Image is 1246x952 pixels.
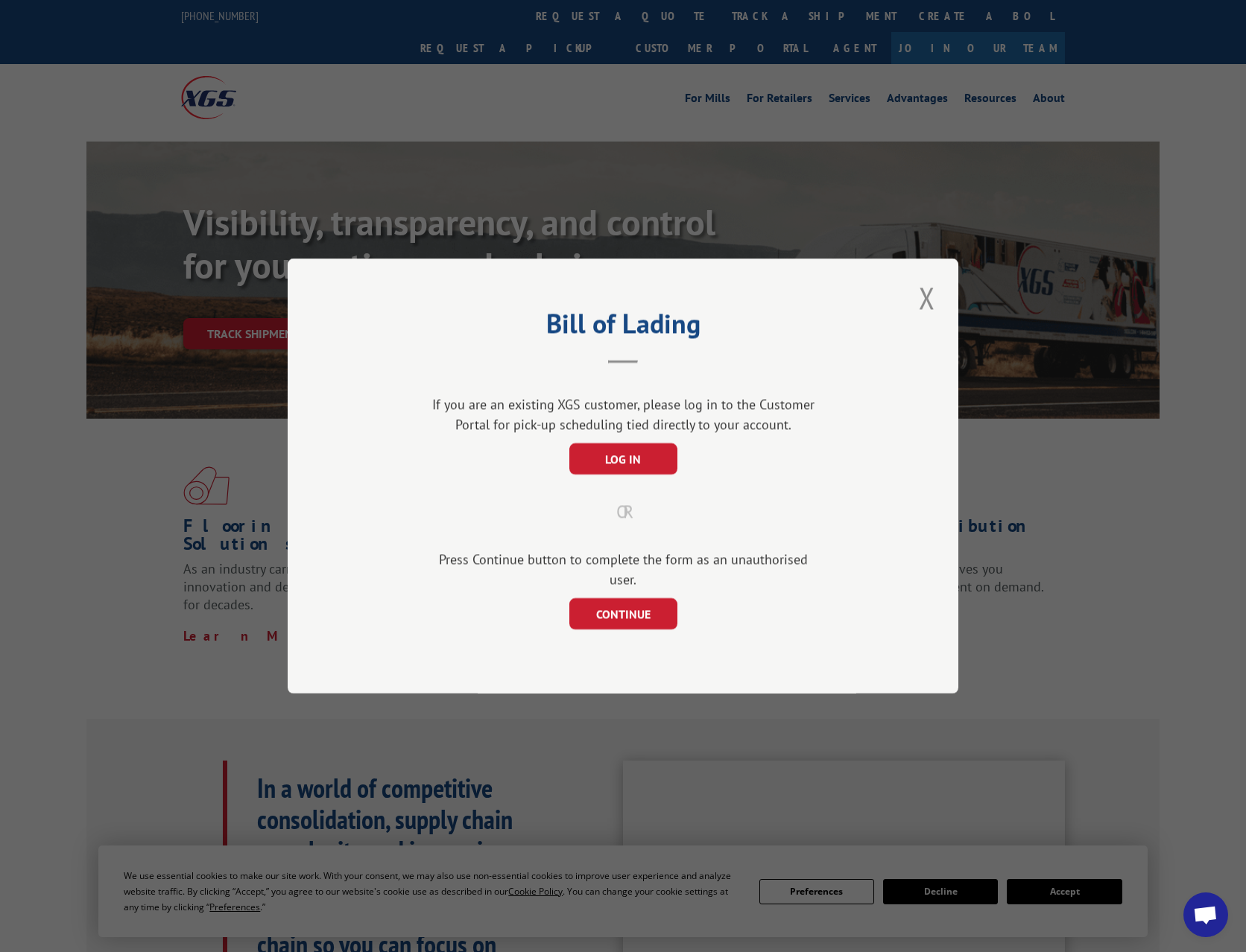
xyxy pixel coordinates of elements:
h2: Bill of Lading [362,313,884,341]
div: Press Continue button to complete the form as an unauthorised user. [426,549,820,589]
div: If you are an existing XGS customer, please log in to the Customer Portal for pick-up scheduling ... [426,394,820,434]
a: LOG IN [569,453,677,466]
div: OR [362,498,884,525]
button: CONTINUE [569,598,677,629]
button: LOG IN [569,443,677,475]
button: Close modal [914,277,940,318]
a: Open chat [1183,892,1228,937]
